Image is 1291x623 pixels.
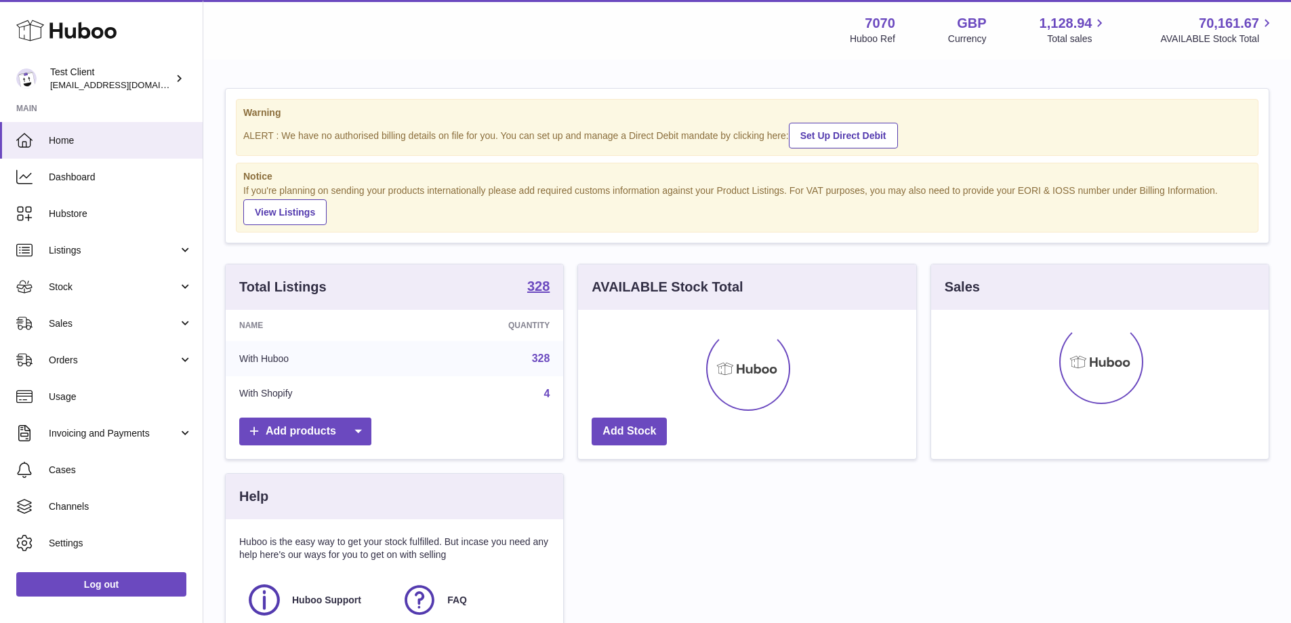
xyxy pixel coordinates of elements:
div: Currency [948,33,987,45]
span: Orders [49,354,178,367]
strong: 7070 [865,14,895,33]
h3: Sales [945,278,980,296]
span: Huboo Support [292,594,361,607]
div: Huboo Ref [850,33,895,45]
div: Test Client [50,66,172,92]
a: 70,161.67 AVAILABLE Stock Total [1160,14,1275,45]
a: Set Up Direct Debit [789,123,898,148]
span: Invoicing and Payments [49,427,178,440]
span: FAQ [447,594,467,607]
span: 70,161.67 [1199,14,1259,33]
a: 328 [532,353,550,364]
span: Cases [49,464,192,477]
span: Total sales [1047,33,1107,45]
span: [EMAIL_ADDRESS][DOMAIN_NAME] [50,79,199,90]
img: internalAdmin-7070@internal.huboo.com [16,68,37,89]
td: With Huboo [226,341,408,376]
a: Add Stock [592,418,667,445]
span: Listings [49,244,178,257]
strong: Notice [243,170,1251,183]
a: FAQ [401,582,543,618]
p: Huboo is the easy way to get your stock fulfilled. But incase you need any help here's our ways f... [239,536,550,561]
strong: Warning [243,106,1251,119]
td: With Shopify [226,376,408,411]
span: Usage [49,390,192,403]
th: Name [226,310,408,341]
h3: Total Listings [239,278,327,296]
strong: GBP [957,14,986,33]
span: Settings [49,537,192,550]
span: Dashboard [49,171,192,184]
h3: AVAILABLE Stock Total [592,278,743,296]
a: 4 [544,388,550,399]
a: Huboo Support [246,582,388,618]
a: Add products [239,418,371,445]
span: 1,128.94 [1040,14,1092,33]
a: 328 [527,279,550,296]
h3: Help [239,487,268,506]
a: 1,128.94 Total sales [1040,14,1108,45]
div: If you're planning on sending your products internationally please add required customs informati... [243,184,1251,225]
div: ALERT : We have no authorised billing details on file for you. You can set up and manage a Direct... [243,121,1251,148]
span: Channels [49,500,192,513]
span: Home [49,134,192,147]
a: View Listings [243,199,327,225]
span: Stock [49,281,178,294]
span: AVAILABLE Stock Total [1160,33,1275,45]
th: Quantity [408,310,564,341]
span: Hubstore [49,207,192,220]
strong: 328 [527,279,550,293]
span: Sales [49,317,178,330]
a: Log out [16,572,186,597]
